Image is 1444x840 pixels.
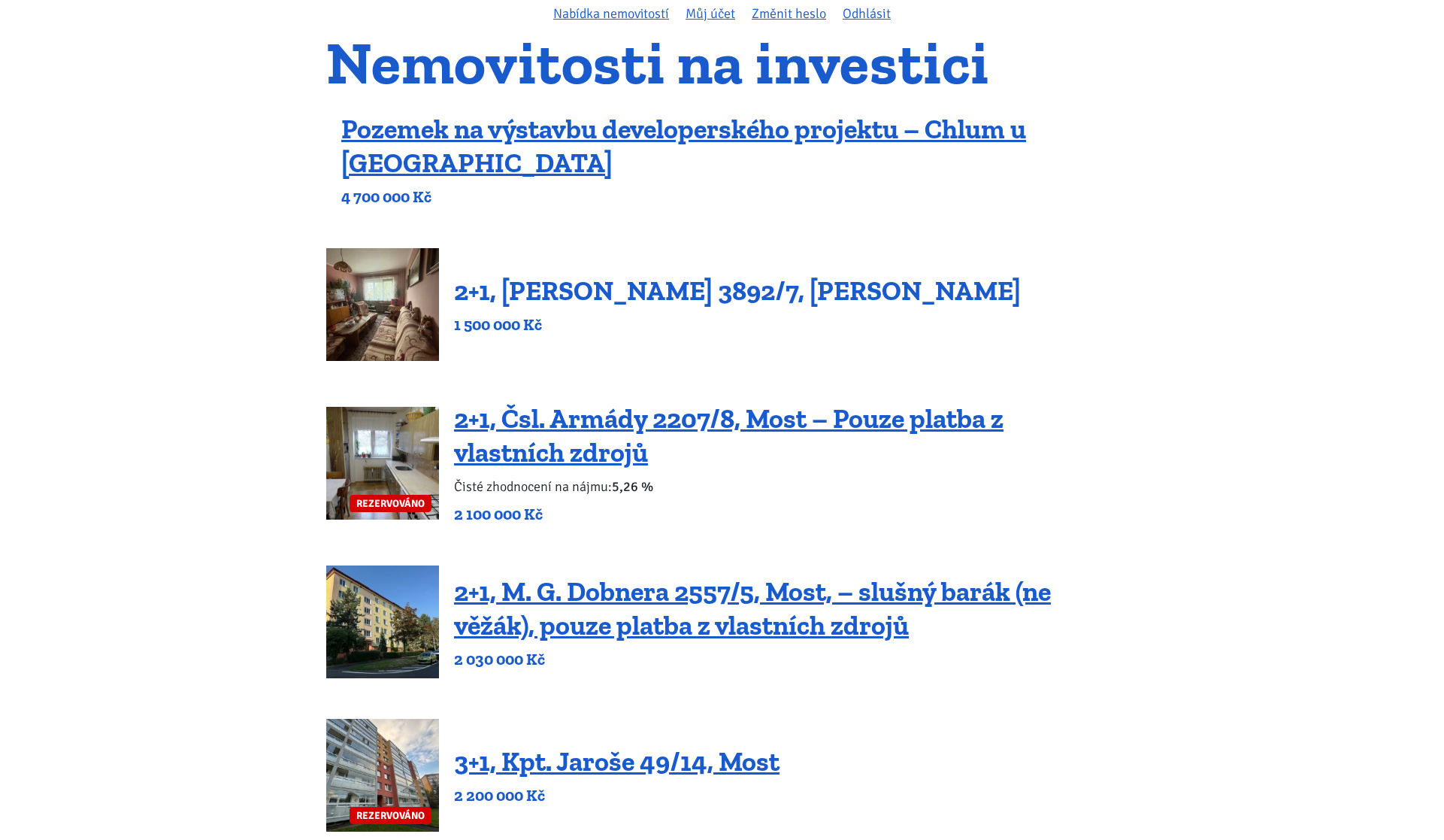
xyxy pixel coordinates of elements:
[454,575,1051,641] a: 2+1, M. G. Dobnera 2557/5, Most, – slušný barák (ne věžák), pouze platba z vlastních zdrojů
[553,5,669,22] a: Nabídka nemovitostí
[454,402,1004,469] a: 2+1, Čsl. Armády 2207/8, Most – Pouze platba z vlastních zdrojů
[752,5,826,22] a: Změnit heslo
[454,785,780,806] p: 2 200 000 Kč
[612,478,653,495] b: 5,26 %
[350,807,431,824] span: REZERVOVÁNO
[454,504,1118,525] p: 2 100 000 Kč
[326,719,439,832] a: REZERVOVÁNO
[454,649,1118,670] p: 2 030 000 Kč
[843,5,891,22] a: Odhlásit
[686,5,735,22] a: Můj účet
[326,407,439,520] a: REZERVOVÁNO
[454,476,1118,497] p: Čisté zhodnocení na nájmu:
[341,186,1118,208] p: 4 700 000 Kč
[454,274,1021,307] a: 2+1, [PERSON_NAME] 3892/7, [PERSON_NAME]
[350,495,431,512] span: REZERVOVÁNO
[454,314,1021,335] p: 1 500 000 Kč
[341,113,1026,179] a: Pozemek na výstavbu developerského projektu – Chlum u [GEOGRAPHIC_DATA]
[326,38,1118,88] h1: Nemovitosti na investici
[454,745,780,778] a: 3+1, Kpt. Jaroše 49/14, Most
